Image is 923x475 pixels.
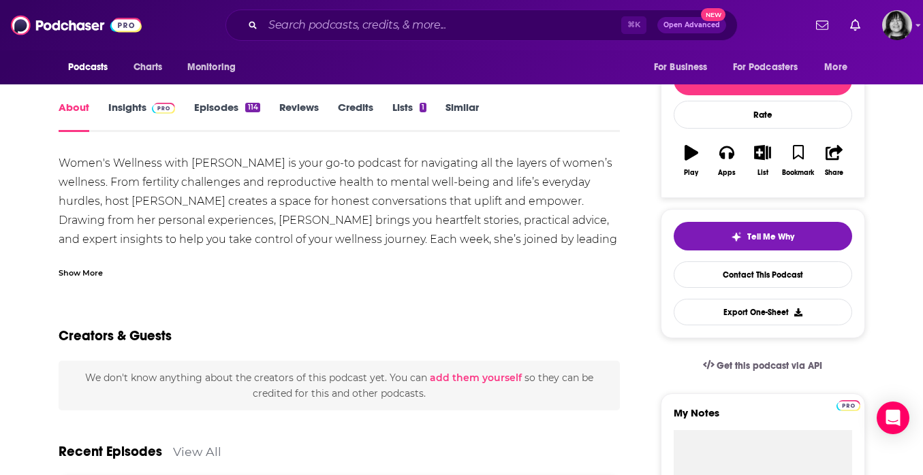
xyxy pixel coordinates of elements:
[674,261,852,288] a: Contact This Podcast
[68,58,108,77] span: Podcasts
[194,101,260,132] a: Episodes114
[745,136,780,185] button: List
[59,443,162,460] a: Recent Episodes
[782,169,814,177] div: Bookmark
[134,58,163,77] span: Charts
[882,10,912,40] button: Show profile menu
[59,54,126,80] button: open menu
[59,327,172,344] h2: Creators & Guests
[877,402,909,434] div: Open Intercom Messenger
[178,54,253,80] button: open menu
[59,154,621,325] div: Women's Wellness with [PERSON_NAME] is your go-to podcast for navigating all the layers of women’...
[757,169,768,177] div: List
[836,398,860,411] a: Pro website
[125,54,171,80] a: Charts
[279,101,319,132] a: Reviews
[824,58,847,77] span: More
[59,101,89,132] a: About
[392,101,426,132] a: Lists1
[882,10,912,40] span: Logged in as parkdalepublicity1
[816,136,851,185] button: Share
[663,22,720,29] span: Open Advanced
[684,169,698,177] div: Play
[882,10,912,40] img: User Profile
[173,444,221,459] a: View All
[430,372,522,383] button: add them yourself
[825,169,843,177] div: Share
[420,103,426,112] div: 1
[733,58,798,77] span: For Podcasters
[717,360,822,372] span: Get this podcast via API
[747,231,794,242] span: Tell Me Why
[445,101,479,132] a: Similar
[108,101,176,132] a: InsightsPodchaser Pro
[701,8,725,21] span: New
[731,231,742,242] img: tell me why sparkle
[11,12,142,38] img: Podchaser - Follow, Share and Rate Podcasts
[674,136,709,185] button: Play
[692,349,834,382] a: Get this podcast via API
[654,58,708,77] span: For Business
[724,54,818,80] button: open menu
[657,17,726,33] button: Open AdvancedNew
[644,54,725,80] button: open menu
[815,54,864,80] button: open menu
[836,400,860,411] img: Podchaser Pro
[674,299,852,325] button: Export One-Sheet
[621,16,646,34] span: ⌘ K
[674,101,852,129] div: Rate
[152,103,176,114] img: Podchaser Pro
[718,169,736,177] div: Apps
[674,222,852,250] button: tell me why sparkleTell Me Why
[85,372,593,399] span: We don't know anything about the creators of this podcast yet . You can so they can be credited f...
[263,14,621,36] input: Search podcasts, credits, & more...
[811,14,834,37] a: Show notifications dropdown
[245,103,260,112] div: 114
[709,136,745,185] button: Apps
[187,58,236,77] span: Monitoring
[845,14,866,37] a: Show notifications dropdown
[225,10,738,41] div: Search podcasts, credits, & more...
[781,136,816,185] button: Bookmark
[674,406,852,430] label: My Notes
[338,101,373,132] a: Credits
